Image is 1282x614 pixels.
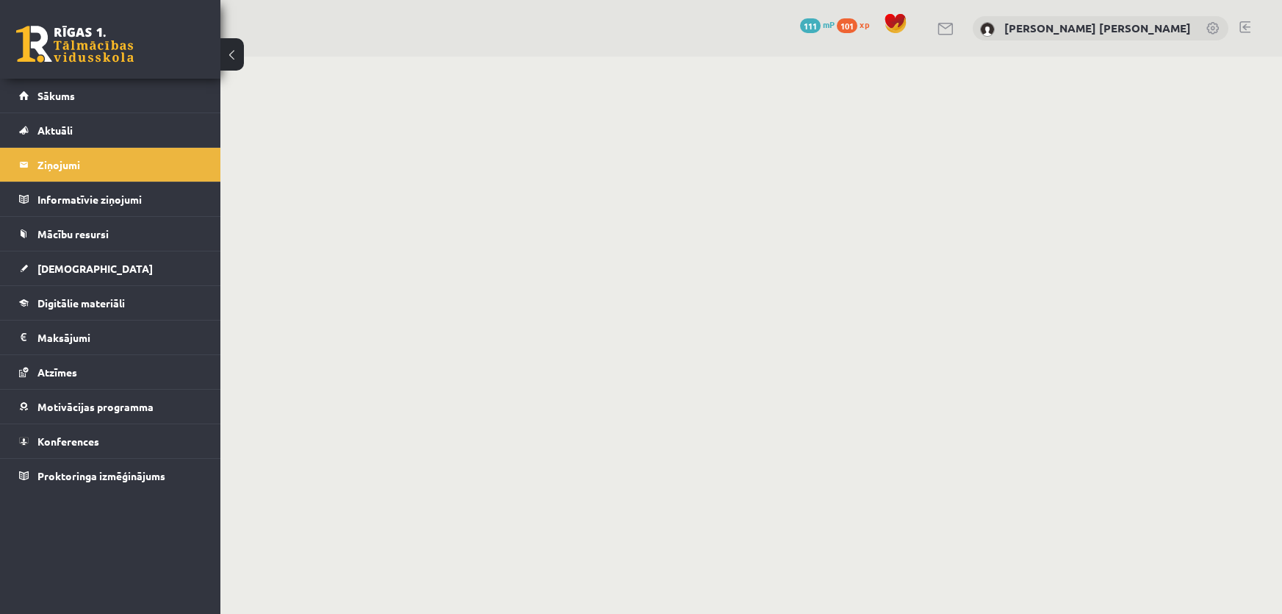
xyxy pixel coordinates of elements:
a: Rīgas 1. Tālmācības vidusskola [16,26,134,63]
span: Proktoringa izmēģinājums [37,469,165,482]
a: Ziņojumi [19,148,202,182]
span: Digitālie materiāli [37,296,125,310]
a: [DEMOGRAPHIC_DATA] [19,251,202,285]
span: xp [860,18,869,30]
span: Atzīmes [37,365,77,379]
a: Digitālie materiāli [19,286,202,320]
a: Informatīvie ziņojumi [19,182,202,216]
legend: Maksājumi [37,321,202,354]
a: Atzīmes [19,355,202,389]
legend: Ziņojumi [37,148,202,182]
span: Sākums [37,89,75,102]
span: [DEMOGRAPHIC_DATA] [37,262,153,275]
span: 111 [800,18,821,33]
a: 111 mP [800,18,835,30]
a: Konferences [19,424,202,458]
a: Mācību resursi [19,217,202,251]
span: mP [823,18,835,30]
span: Konferences [37,435,99,448]
a: Motivācijas programma [19,390,202,424]
a: Maksājumi [19,321,202,354]
span: 101 [837,18,857,33]
legend: Informatīvie ziņojumi [37,182,202,216]
a: [PERSON_NAME] [PERSON_NAME] [1004,21,1191,35]
span: Motivācijas programma [37,400,154,413]
span: Aktuāli [37,124,73,137]
img: Frančesko Pio Bevilakva [980,22,995,37]
a: Aktuāli [19,113,202,147]
a: 101 xp [837,18,876,30]
span: Mācību resursi [37,227,109,240]
a: Sākums [19,79,202,113]
a: Proktoringa izmēģinājums [19,459,202,493]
